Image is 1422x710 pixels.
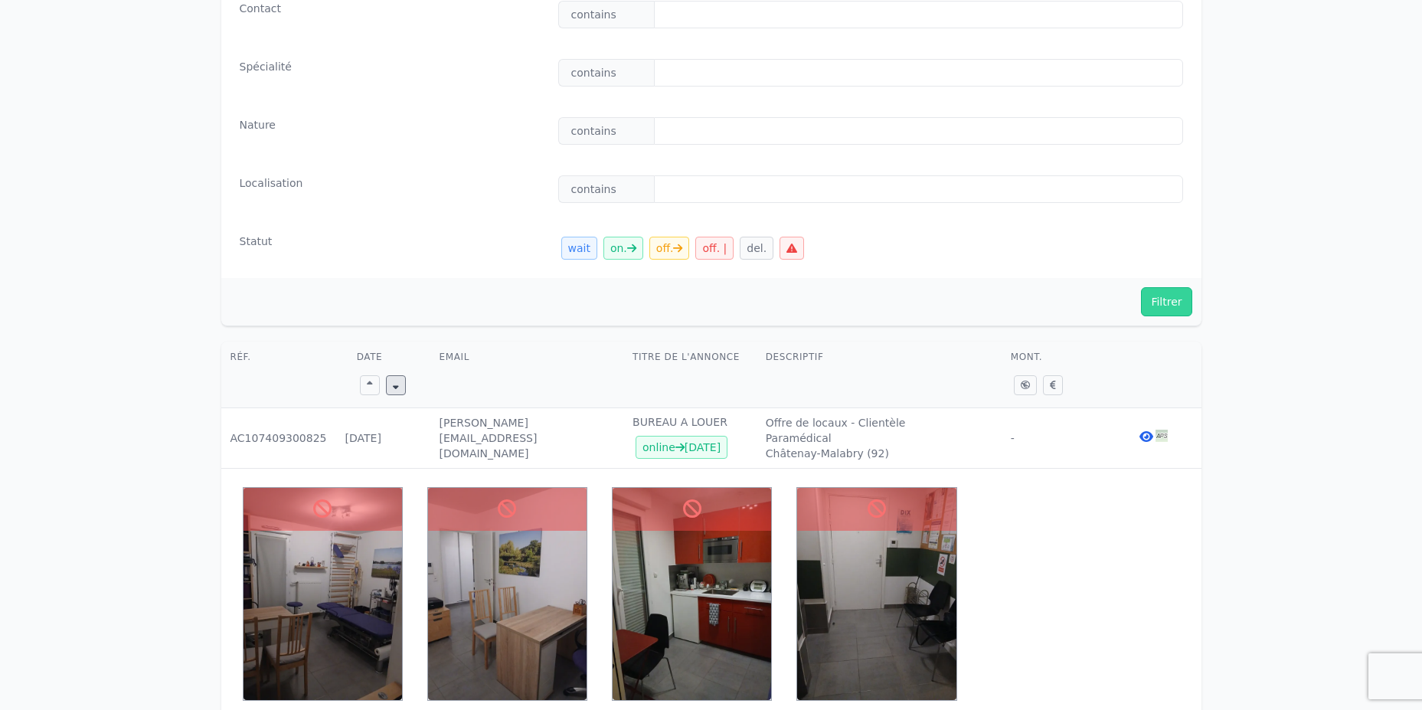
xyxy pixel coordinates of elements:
button: del. [740,237,773,260]
button: off. [649,237,690,260]
img: 32f9ccf5a4a3749821f204b8d34fd24b.webp [613,488,771,699]
span: AC107409300825 [230,432,327,444]
span: contains [558,175,655,203]
div: 31/10/2025 11:04:42 [636,436,727,459]
dt: Contact [240,1,546,28]
div: BUREAU A LOUER [633,414,747,430]
span: contains [558,1,655,28]
span: contains [558,59,655,87]
img: 7bd092a3131a91571f272cc6b0613bd1.webp [428,488,587,699]
button: off. | [695,237,734,260]
dt: Spécialité [240,59,546,87]
span: contains [558,117,655,145]
dt: Localisation [240,175,546,203]
i: Voir l'annonce [1139,430,1153,443]
td: - [1002,408,1128,469]
button: Filtrer [1141,287,1192,316]
img: Free [1156,430,1168,442]
td: [DATE] [336,408,430,469]
dt: Statut [240,234,546,263]
img: a1067cde6b902188f53da776afee2fcf.webp [244,488,402,699]
th: Descriptif [757,342,1002,408]
button: on. [603,237,643,260]
div: Mont. [1011,351,1084,369]
th: Titre de l'annonce [623,342,757,408]
div: [PERSON_NAME][EMAIL_ADDRESS][DOMAIN_NAME] [440,415,562,461]
div: Date [345,351,394,369]
td: Offre de locaux - Clientèle Paramédical Châtenay-Malabry (92) [757,408,1002,469]
th: Email [430,342,624,408]
th: Réf. [221,342,336,408]
dt: Nature [240,117,546,145]
img: 07682bb6fc4d62f6501d209007b44fe2.webp [797,488,956,699]
button: wait [561,237,597,260]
